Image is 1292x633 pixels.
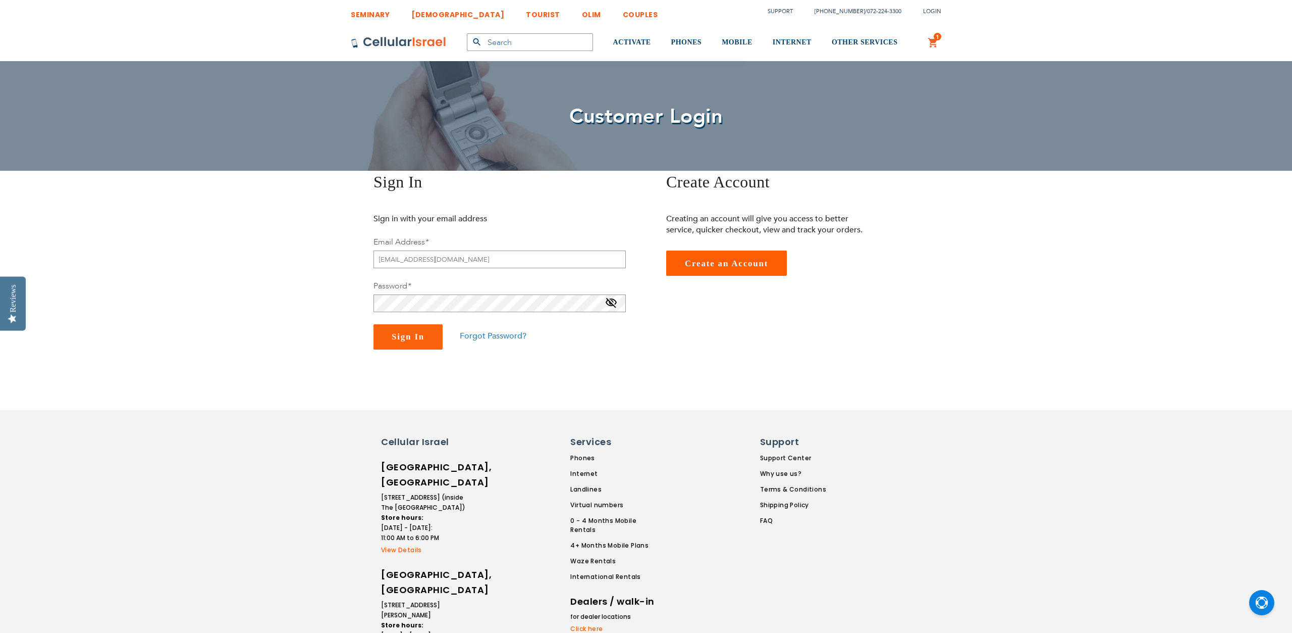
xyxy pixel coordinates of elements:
a: Forgot Password? [460,330,526,342]
span: MOBILE [722,38,752,46]
li: for dealer locations [570,612,656,622]
h6: [GEOGRAPHIC_DATA], [GEOGRAPHIC_DATA] [381,567,467,598]
h6: Services [570,435,656,449]
h6: [GEOGRAPHIC_DATA], [GEOGRAPHIC_DATA] [381,460,467,490]
a: 1 [928,37,939,49]
a: International Rentals [570,572,662,581]
a: TOURIST [526,3,560,21]
span: Create an Account [685,259,768,268]
a: Virtual numbers [570,501,662,510]
a: OTHER SERVICES [832,24,898,62]
a: 0 - 4 Months Mobile Rentals [570,516,662,534]
a: FAQ [760,516,826,525]
a: Waze Rentals [570,557,662,566]
button: Sign In [373,324,443,350]
li: / [804,4,901,19]
a: View Details [381,546,467,555]
a: SEMINARY [351,3,390,21]
span: INTERNET [773,38,812,46]
a: ACTIVATE [613,24,651,62]
img: Cellular Israel Logo [351,36,447,48]
a: MOBILE [722,24,752,62]
div: Reviews [9,284,18,312]
a: 4+ Months Mobile Plans [570,541,662,550]
span: PHONES [671,38,702,46]
strong: Store hours: [381,621,423,629]
p: Sign in with your email address [373,213,578,224]
a: 072-224-3300 [867,8,901,15]
a: OLIM [582,3,601,21]
h6: Support [760,435,820,449]
input: Email [373,251,626,268]
a: Internet [570,469,662,478]
span: Sign In [392,332,424,342]
span: Customer Login [569,103,723,130]
a: PHONES [671,24,702,62]
span: ACTIVATE [613,38,651,46]
a: Landlines [570,485,662,494]
p: Creating an account will give you access to better service, quicker checkout, view and track your... [666,213,871,235]
a: [PHONE_NUMBER] [815,8,865,15]
a: Phones [570,454,662,463]
li: [STREET_ADDRESS] (inside The [GEOGRAPHIC_DATA]) [DATE] - [DATE]: 11:00 AM to 6:00 PM [381,493,467,543]
h6: Dealers / walk-in [570,594,656,609]
a: Create an Account [666,251,787,276]
a: [DEMOGRAPHIC_DATA] [411,3,504,21]
h6: Cellular Israel [381,435,467,449]
a: Why use us? [760,469,826,478]
a: Support [768,8,793,15]
label: Email Address [373,236,428,248]
span: Sign In [373,173,422,191]
a: Shipping Policy [760,501,826,510]
strong: Store hours: [381,513,423,522]
span: OTHER SERVICES [832,38,898,46]
label: Password [373,280,411,291]
span: Create Account [666,173,770,191]
a: INTERNET [773,24,812,62]
input: Search [467,33,593,51]
span: Login [923,8,941,15]
a: Support Center [760,454,826,463]
a: Terms & Conditions [760,485,826,494]
a: COUPLES [623,3,658,21]
span: 1 [936,33,939,41]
